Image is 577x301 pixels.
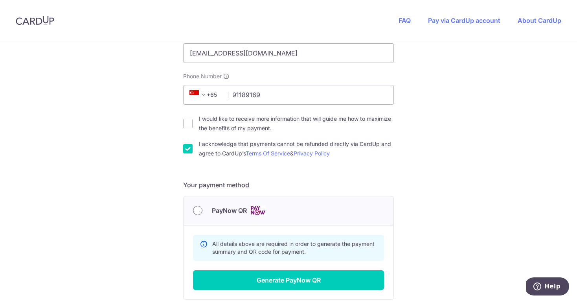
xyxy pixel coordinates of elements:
label: I would like to receive more information that will guide me how to maximize the benefits of my pa... [199,114,394,133]
span: PayNow QR [212,206,247,215]
a: Privacy Policy [294,150,330,157]
iframe: Opens a widget where you can find more information [526,277,569,297]
span: +65 [189,90,208,100]
img: Cards logo [250,206,266,216]
div: PayNow QR Cards logo [193,206,384,216]
span: +65 [187,90,222,100]
span: Phone Number [183,72,222,80]
a: FAQ [399,17,411,24]
label: I acknowledge that payments cannot be refunded directly via CardUp and agree to CardUp’s & [199,139,394,158]
a: Terms Of Service [246,150,290,157]
a: About CardUp [518,17,561,24]
button: Generate PayNow QR [193,270,384,290]
a: Pay via CardUp account [428,17,500,24]
span: All details above are required in order to generate the payment summary and QR code for payment. [212,240,375,255]
h5: Your payment method [183,180,394,190]
input: Email address [183,43,394,63]
img: CardUp [16,16,54,25]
